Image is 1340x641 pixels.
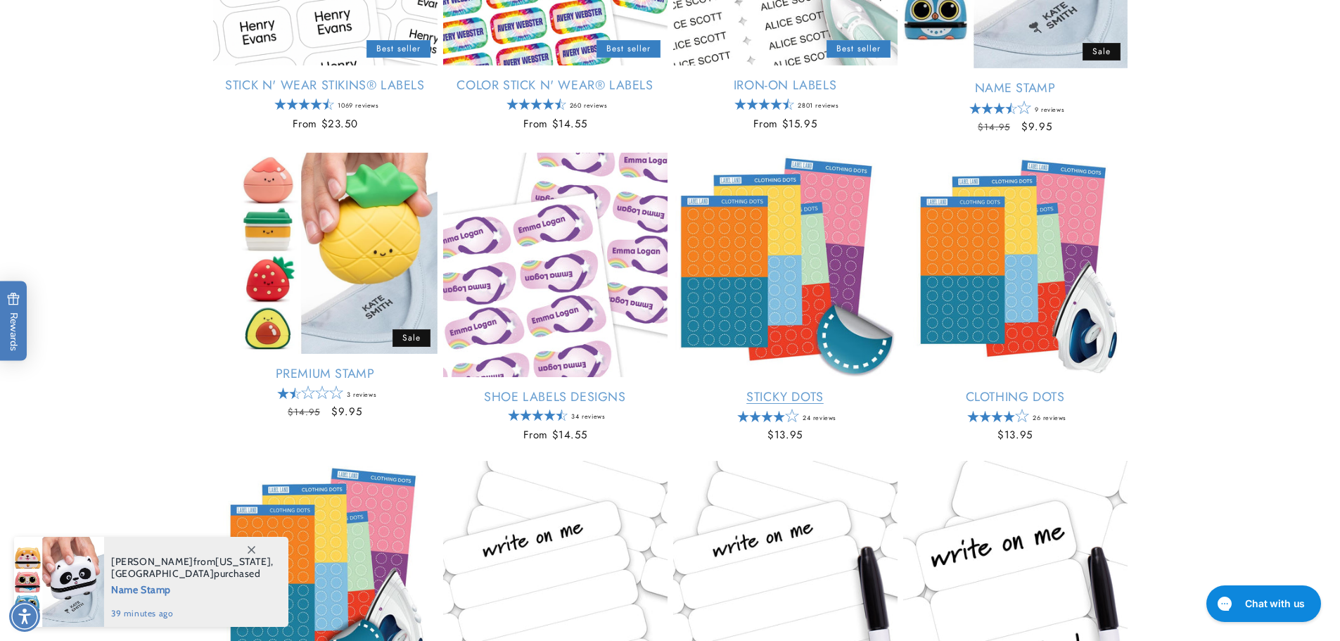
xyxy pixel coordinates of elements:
a: Premium Stamp [213,366,438,382]
span: [GEOGRAPHIC_DATA] [111,567,214,580]
a: Color Stick N' Wear® Labels [443,77,668,94]
a: Name Stamp [903,80,1128,96]
span: Name Stamp [111,580,274,597]
a: Iron-On Labels [673,77,898,94]
a: Clothing Dots [903,389,1128,405]
a: Sticky Dots [673,389,898,405]
span: [US_STATE] [215,555,271,568]
a: Stick N' Wear Stikins® Labels [213,77,438,94]
span: Rewards [7,292,20,350]
span: 39 minutes ago [111,607,274,620]
span: from , purchased [111,556,274,580]
iframe: Sign Up via Text for Offers [11,528,178,571]
iframe: Gorgias live chat messenger [1199,580,1326,627]
div: Accessibility Menu [9,601,40,632]
a: Shoe Labels Designs [443,389,668,405]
